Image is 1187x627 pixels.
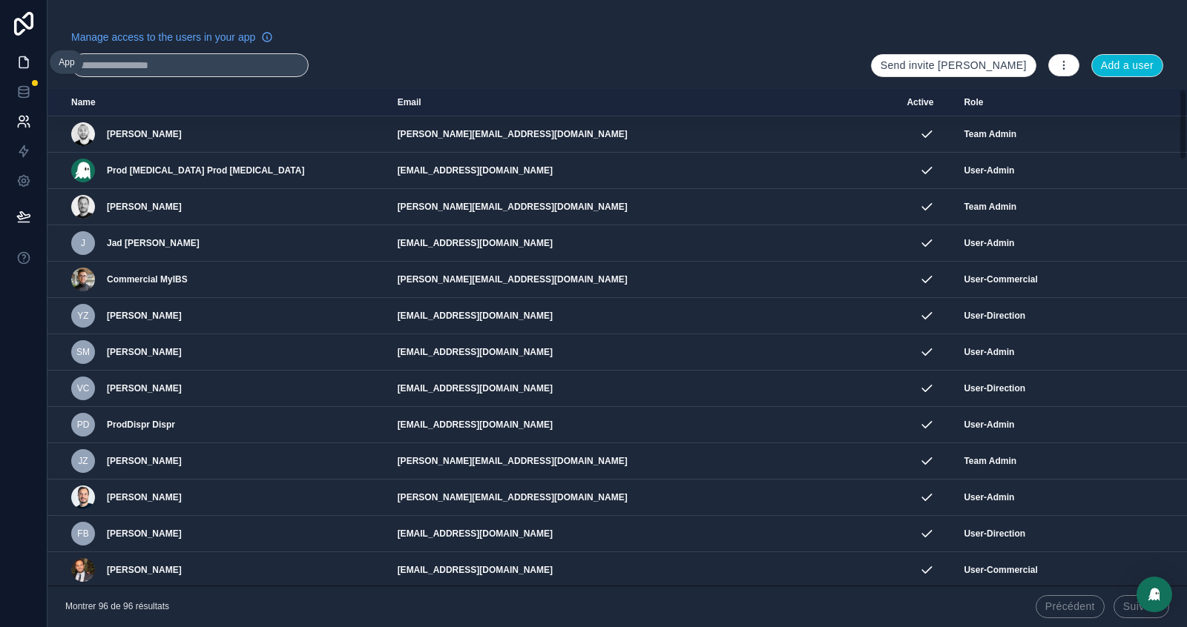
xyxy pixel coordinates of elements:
[964,382,1025,394] span: User-Direction
[964,419,1014,431] span: User-Admin
[77,528,88,540] span: FB
[964,237,1014,249] span: User-Admin
[107,455,182,467] span: [PERSON_NAME]
[71,30,255,44] span: Manage access to the users in your app
[59,56,74,68] div: App
[1137,577,1172,612] div: Open Intercom Messenger
[107,419,175,431] span: ProdDispr Dispr
[964,128,1016,140] span: Team Admin
[964,564,1037,576] span: User-Commercial
[389,89,898,116] th: Email
[389,443,898,480] td: [PERSON_NAME][EMAIL_ADDRESS][DOMAIN_NAME]
[955,89,1145,116] th: Role
[389,552,898,588] td: [EMAIL_ADDRESS][DOMAIN_NAME]
[389,407,898,443] td: [EMAIL_ADDRESS][DOMAIN_NAME]
[964,491,1014,503] span: User-Admin
[389,334,898,371] td: [EMAIL_ADDRESS][DOMAIN_NAME]
[107,273,188,285] span: Commercial MyIBS
[389,116,898,153] td: [PERSON_NAME][EMAIL_ADDRESS][DOMAIN_NAME]
[107,165,304,176] span: Prod [MEDICAL_DATA] Prod [MEDICAL_DATA]
[77,419,90,431] span: PD
[77,382,90,394] span: VC
[107,128,182,140] span: [PERSON_NAME]
[107,564,182,576] span: [PERSON_NAME]
[898,89,955,116] th: Active
[107,528,182,540] span: [PERSON_NAME]
[107,346,182,358] span: [PERSON_NAME]
[107,310,182,322] span: [PERSON_NAME]
[389,225,898,262] td: [EMAIL_ADDRESS][DOMAIN_NAME]
[107,237,200,249] span: Jad [PERSON_NAME]
[47,89,1187,585] div: scrollable content
[964,455,1016,467] span: Team Admin
[964,165,1014,176] span: User-Admin
[81,237,85,249] span: J
[389,371,898,407] td: [EMAIL_ADDRESS][DOMAIN_NAME]
[76,346,90,358] span: SM
[107,201,182,213] span: [PERSON_NAME]
[107,382,182,394] span: [PERSON_NAME]
[964,310,1025,322] span: User-Direction
[107,491,182,503] span: [PERSON_NAME]
[871,54,1036,78] button: Send invite [PERSON_NAME]
[78,455,88,467] span: JZ
[47,89,389,116] th: Name
[964,528,1025,540] span: User-Direction
[389,480,898,516] td: [PERSON_NAME][EMAIL_ADDRESS][DOMAIN_NAME]
[389,516,898,552] td: [EMAIL_ADDRESS][DOMAIN_NAME]
[1091,54,1163,78] button: Add a user
[964,273,1037,285] span: User-Commercial
[65,600,169,612] span: Montrer 96 de 96 résultats
[389,298,898,334] td: [EMAIL_ADDRESS][DOMAIN_NAME]
[71,30,273,44] a: Manage access to the users in your app
[964,201,1016,213] span: Team Admin
[77,310,88,322] span: YZ
[389,262,898,298] td: [PERSON_NAME][EMAIL_ADDRESS][DOMAIN_NAME]
[389,189,898,225] td: [PERSON_NAME][EMAIL_ADDRESS][DOMAIN_NAME]
[389,153,898,189] td: [EMAIL_ADDRESS][DOMAIN_NAME]
[964,346,1014,358] span: User-Admin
